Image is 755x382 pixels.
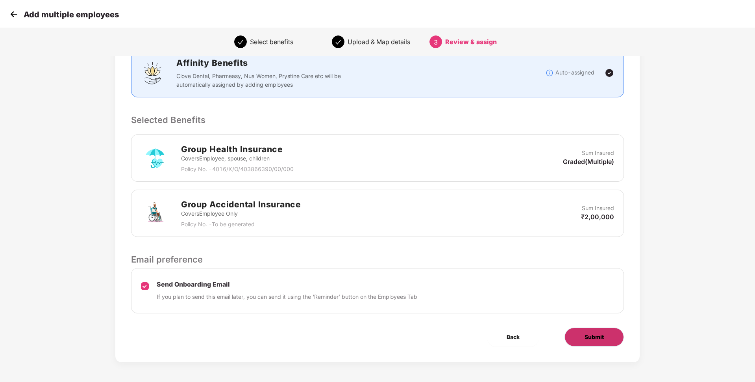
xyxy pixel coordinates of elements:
[176,56,459,69] h2: Affinity Benefits
[581,212,614,221] p: ₹2,00,000
[487,328,539,347] button: Back
[335,39,341,45] span: check
[507,333,520,341] span: Back
[181,209,301,218] p: Covers Employee Only
[141,199,169,227] img: svg+xml;base64,PHN2ZyB4bWxucz0iaHR0cDovL3d3dy53My5vcmcvMjAwMC9zdmciIHdpZHRoPSI3MiIgaGVpZ2h0PSI3Mi...
[141,144,169,172] img: svg+xml;base64,PHN2ZyB4bWxucz0iaHR0cDovL3d3dy53My5vcmcvMjAwMC9zdmciIHdpZHRoPSI3MiIgaGVpZ2h0PSI3Mi...
[24,10,119,19] p: Add multiple employees
[181,143,294,156] h2: Group Health Insurance
[546,69,553,77] img: svg+xml;base64,PHN2ZyBpZD0iSW5mb18tXzMyeDMyIiBkYXRhLW5hbWU9IkluZm8gLSAzMngzMiIgeG1sbnM9Imh0dHA6Ly...
[237,39,244,45] span: check
[585,333,604,341] span: Submit
[582,149,614,157] p: Sum Insured
[157,280,417,289] p: Send Onboarding Email
[8,8,20,20] img: svg+xml;base64,PHN2ZyB4bWxucz0iaHR0cDovL3d3dy53My5vcmcvMjAwMC9zdmciIHdpZHRoPSIzMCIgaGVpZ2h0PSIzMC...
[131,253,624,266] p: Email preference
[555,68,594,77] p: Auto-assigned
[176,72,346,89] p: Clove Dental, Pharmeasy, Nua Women, Prystine Care etc will be automatically assigned by adding em...
[563,157,614,166] p: Graded(Multiple)
[582,204,614,212] p: Sum Insured
[141,61,165,85] img: svg+xml;base64,PHN2ZyBpZD0iQWZmaW5pdHlfQmVuZWZpdHMiIGRhdGEtbmFtZT0iQWZmaW5pdHkgQmVuZWZpdHMiIHhtbG...
[181,220,301,229] p: Policy No. - To be generated
[250,35,293,48] div: Select benefits
[181,154,294,163] p: Covers Employee, spouse, children
[181,165,294,173] p: Policy No. - 4016/X/O/403866390/00/000
[157,293,417,301] p: If you plan to send this email later, you can send it using the ‘Reminder’ button on the Employee...
[445,35,497,48] div: Review & assign
[131,113,624,127] p: Selected Benefits
[181,198,301,211] h2: Group Accidental Insurance
[605,68,614,78] img: svg+xml;base64,PHN2ZyBpZD0iVGljay0yNHgyNCIgeG1sbnM9Imh0dHA6Ly93d3cudzMub3JnLzIwMDAvc3ZnIiB3aWR0aD...
[348,35,410,48] div: Upload & Map details
[434,38,438,46] span: 3
[564,328,624,347] button: Submit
